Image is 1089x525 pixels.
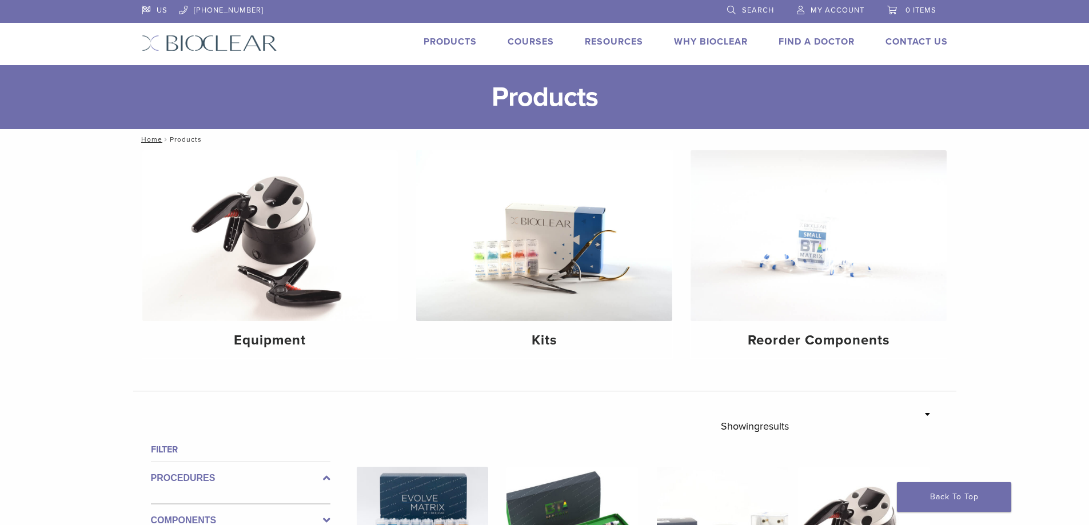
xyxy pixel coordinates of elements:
[151,330,389,351] h4: Equipment
[691,150,947,358] a: Reorder Components
[885,36,948,47] a: Contact Us
[674,36,748,47] a: Why Bioclear
[151,471,330,485] label: Procedures
[142,150,398,321] img: Equipment
[162,137,170,142] span: /
[416,150,672,321] img: Kits
[742,6,774,15] span: Search
[424,36,477,47] a: Products
[811,6,864,15] span: My Account
[897,482,1011,512] a: Back To Top
[779,36,855,47] a: Find A Doctor
[151,443,330,456] h4: Filter
[585,36,643,47] a: Resources
[721,414,789,438] p: Showing results
[416,150,672,358] a: Kits
[425,330,663,351] h4: Kits
[905,6,936,15] span: 0 items
[700,330,938,351] h4: Reorder Components
[138,135,162,143] a: Home
[691,150,947,321] img: Reorder Components
[133,129,956,150] nav: Products
[142,35,277,51] img: Bioclear
[142,150,398,358] a: Equipment
[508,36,554,47] a: Courses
